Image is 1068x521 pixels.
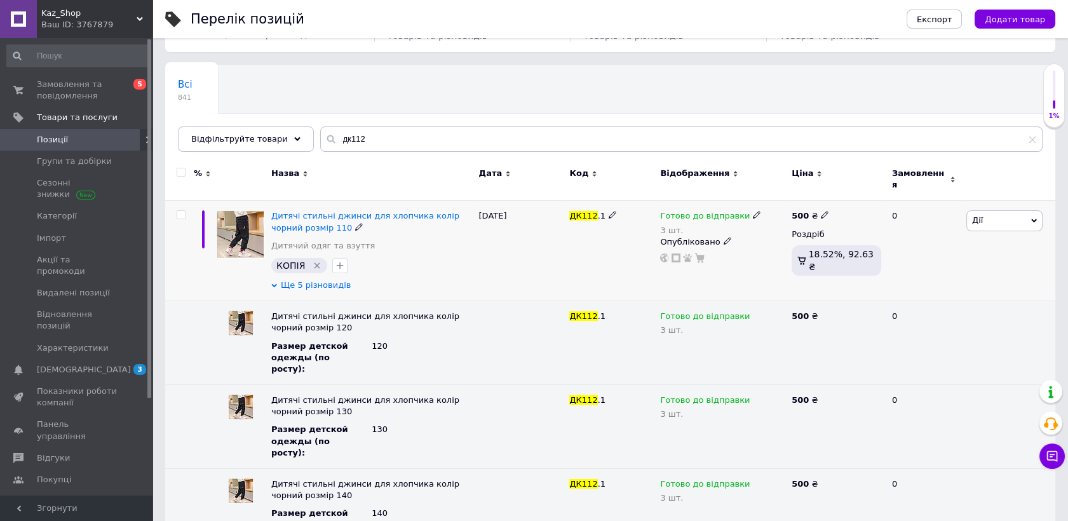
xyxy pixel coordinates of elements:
span: ДК112 [569,395,597,405]
span: 841 [178,93,193,102]
input: Пошук по назві позиції, артикулу і пошуковим запитам [320,126,1043,152]
span: Готово до відправки [660,311,750,325]
img: Дитячі стильні джинси для хлопчика колір чорний розмір 120 [228,311,253,336]
div: Размер детской одежды (по росту) : [271,341,372,376]
div: Размер детской одежды (по росту) : [271,424,372,459]
span: ДК112 [569,211,597,220]
span: 1265 [191,25,223,41]
svg: Видалити мітку [312,260,322,271]
span: Всі [178,79,193,90]
span: Позиції [37,134,68,145]
div: Опубліковано [660,236,785,248]
span: Відновлення позицій [37,309,118,332]
div: 140 [372,508,472,519]
span: Товари та послуги [37,112,118,123]
span: Групи та добірки [37,156,112,167]
span: Відфільтруйте товари [191,134,288,144]
span: Ціна [792,168,813,179]
span: .1 [598,311,605,321]
div: 130 [372,424,472,435]
img: Дитячі стильні джинси для хлопчика колір чорний розмір 140 [228,478,253,504]
input: Пошук [6,44,149,67]
img: Дитячі стильні джинси для хлопчика колір чорний розмір 110 [216,210,265,259]
div: ₴ [792,478,881,490]
div: 120 [372,341,472,352]
span: Дата [479,168,503,179]
span: Замовлення [892,168,947,191]
div: 3 шт. [660,325,785,335]
span: Дії [972,215,983,225]
span: Назва [271,168,299,179]
span: Показники роботи компанії [37,386,118,409]
div: 3 шт. [660,226,761,235]
span: Код [569,168,588,179]
div: ₴ [792,311,881,322]
b: 500 [792,479,809,489]
div: 3 шт. [660,493,785,503]
div: Перелік позицій [191,13,304,26]
div: 0 [884,201,963,301]
span: Дитячі стильні джинси для хлопчика колір чорний розмір 140 [271,479,459,500]
span: Видалені позиції [37,287,110,299]
span: .1 [598,211,605,220]
span: Готово до відправки [660,479,750,492]
div: 3 шт. [660,409,785,419]
span: Додати товар [985,15,1045,24]
span: Категорії [37,210,77,222]
span: Готово до відправки [660,211,750,224]
span: Акції та промокоди [37,254,118,277]
span: Ще 5 різновидів [281,280,351,291]
div: [DATE] [476,201,567,301]
div: 0 [884,301,963,385]
span: Характеристики [37,342,109,354]
span: 3 [133,364,146,375]
span: Покупці [37,474,71,485]
button: Додати товар [975,10,1055,29]
div: ₴ [792,395,881,406]
span: Імпорт [37,233,66,244]
span: Відгуки [37,452,70,464]
button: Експорт [907,10,963,29]
span: Сезонні знижки [37,177,118,200]
span: ДК112 [569,479,597,489]
span: Експорт [917,15,952,24]
span: Готово до відправки [660,395,750,409]
span: Відображення [660,168,729,179]
span: % [194,168,202,179]
a: Дитячі стильні джинси для хлопчика колір чорний розмір 110 [271,211,459,232]
div: 1% [1044,112,1064,121]
b: 500 [792,311,809,321]
span: Дитячі стильні джинси для хлопчика колір чорний розмір 120 [271,311,459,332]
div: Ваш ID: 3767879 [41,19,152,30]
span: .1 [598,395,605,405]
span: Kaz_Shop [41,8,137,19]
b: 500 [792,395,809,405]
span: [DEMOGRAPHIC_DATA] [37,364,131,376]
button: Чат з покупцем [1039,443,1065,469]
span: 18.52%, 92.63 ₴ [809,249,874,272]
span: Панель управління [37,419,118,442]
div: 0 [884,385,963,469]
span: КОПІЯ [276,260,305,271]
span: / 300000 різновидів [226,29,314,39]
img: Дитячі стильні джинси для хлопчика колір чорний розмір 130 [228,395,253,420]
b: 500 [792,211,809,220]
a: Дитячий одяг та взуття [271,240,375,252]
div: ₴ [792,210,829,222]
span: ДК112 [569,311,597,321]
span: 5 [133,79,146,90]
span: .1 [598,479,605,489]
span: Замовлення та повідомлення [37,79,118,102]
div: Роздріб [792,229,881,240]
span: Дитячі стильні джинси для хлопчика колір чорний розмір 130 [271,395,459,416]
